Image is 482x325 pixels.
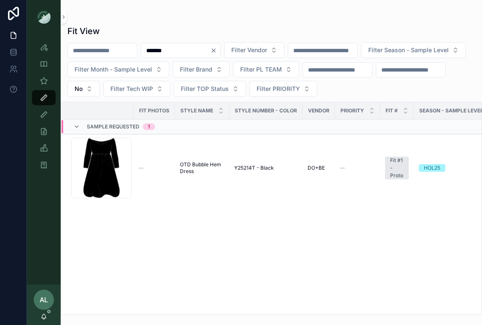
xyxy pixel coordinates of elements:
a: Y25214T - Black [234,165,297,171]
div: scrollable content [27,34,61,184]
span: Style Number - Color [235,107,297,114]
div: 1 [148,123,150,130]
span: Filter PRIORITY [257,85,300,93]
button: Select Button [67,61,169,77]
span: Filter Brand [180,65,212,74]
button: Select Button [103,81,170,97]
span: -- [139,165,144,171]
span: Filter Vendor [231,46,267,54]
span: PRIORITY [340,107,364,114]
a: -- [340,165,375,171]
span: DO+BE [308,165,325,171]
a: DO+BE [308,165,330,171]
div: Fit #1 - Proto [390,157,404,179]
span: Filter Season - Sample Level [368,46,449,54]
span: Sample Requested [87,123,139,130]
span: Filter TOP Status [181,85,229,93]
a: Fit #1 - Proto [385,157,409,179]
button: Select Button [249,81,317,97]
img: App logo [37,10,51,24]
button: Select Button [233,61,299,77]
span: AL [40,295,48,305]
span: Vendor [308,107,329,114]
span: STYLE NAME [180,107,213,114]
span: -- [340,165,345,171]
span: Y25214T - Black [234,165,274,171]
span: Filter Month - Sample Level [75,65,152,74]
span: Fit Photos [139,107,169,114]
span: Filter PL TEAM [240,65,282,74]
span: Fit # [386,107,398,114]
button: Select Button [361,42,466,58]
div: HOL25 [424,164,440,172]
button: Select Button [67,81,100,97]
a: -- [139,165,170,171]
h1: Fit View [67,25,100,37]
span: Filter Tech WIP [110,85,153,93]
span: No [75,85,83,93]
a: OTD Bubble Hem Dress [180,161,224,175]
button: Select Button [174,81,246,97]
button: Select Button [224,42,284,58]
button: Select Button [173,61,230,77]
button: Clear [210,47,220,54]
